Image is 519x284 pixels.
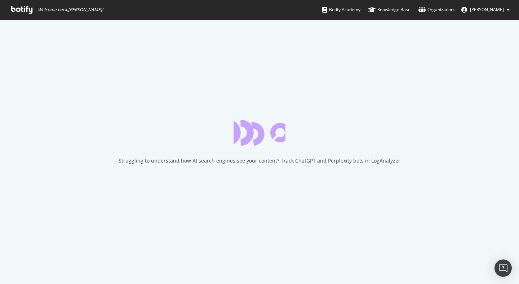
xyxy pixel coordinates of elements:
button: [PERSON_NAME] [456,4,515,15]
div: Open Intercom Messenger [494,259,512,277]
div: Organizations [418,6,456,13]
span: Olivier Job [470,6,504,13]
div: Knowledge Base [368,6,411,13]
div: Botify Academy [322,6,360,13]
span: Welcome back, [PERSON_NAME] ! [38,7,103,13]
